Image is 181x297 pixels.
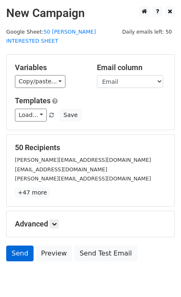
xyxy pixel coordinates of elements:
button: Save [60,109,81,122]
a: Send [6,246,34,261]
a: +47 more [15,187,50,198]
small: [PERSON_NAME][EMAIL_ADDRESS][DOMAIN_NAME] [15,175,151,182]
small: [PERSON_NAME][EMAIL_ADDRESS][DOMAIN_NAME] [15,157,151,163]
a: Daily emails left: 50 [119,29,175,35]
a: 50 [PERSON_NAME] INTERESTED SHEET [6,29,96,44]
iframe: Chat Widget [140,257,181,297]
h5: Email column [97,63,167,72]
a: Preview [36,246,72,261]
small: Google Sheet: [6,29,96,44]
h5: Variables [15,63,84,72]
small: [EMAIL_ADDRESS][DOMAIN_NAME] [15,166,107,173]
h5: 50 Recipients [15,143,166,152]
a: Copy/paste... [15,75,65,88]
a: Templates [15,96,51,105]
h5: Advanced [15,219,166,229]
h2: New Campaign [6,6,175,20]
a: Send Test Email [74,246,137,261]
a: Load... [15,109,47,122]
span: Daily emails left: 50 [119,27,175,37]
